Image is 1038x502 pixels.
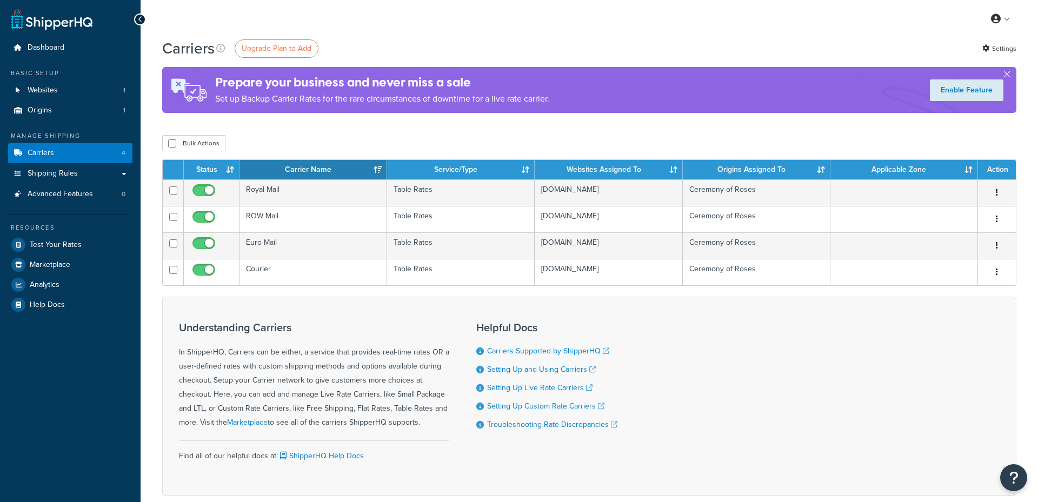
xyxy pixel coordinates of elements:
[179,322,449,333] h3: Understanding Carriers
[8,38,132,58] a: Dashboard
[30,300,65,310] span: Help Docs
[830,160,978,179] th: Applicable Zone: activate to sort column ascending
[278,450,364,461] a: ShipperHQ Help Docs
[487,364,596,375] a: Setting Up and Using Carriers
[487,345,609,357] a: Carriers Supported by ShipperHQ
[123,106,125,115] span: 1
[982,41,1016,56] a: Settings
[683,206,830,232] td: Ceremony of Roses
[683,160,830,179] th: Origins Assigned To: activate to sort column ascending
[8,143,132,163] a: Carriers 4
[387,206,535,232] td: Table Rates
[28,190,93,199] span: Advanced Features
[123,86,125,95] span: 1
[235,39,318,58] a: Upgrade Plan to Add
[162,67,215,113] img: ad-rules-rateshop-fe6ec290ccb7230408bd80ed9643f0289d75e0ffd9eb532fc0e269fcd187b520.png
[8,184,132,204] a: Advanced Features 0
[215,91,549,106] p: Set up Backup Carrier Rates for the rare circumstances of downtime for a live rate carrier.
[8,275,132,294] a: Analytics
[28,106,52,115] span: Origins
[535,179,682,206] td: [DOMAIN_NAME]
[8,235,132,255] a: Test Your Rates
[122,149,125,158] span: 4
[535,259,682,285] td: [DOMAIN_NAME]
[8,164,132,184] a: Shipping Rules
[239,179,387,206] td: Royal Mail
[387,232,535,259] td: Table Rates
[8,143,132,163] li: Carriers
[8,131,132,140] div: Manage Shipping
[387,259,535,285] td: Table Rates
[8,101,132,121] a: Origins 1
[1000,464,1027,491] button: Open Resource Center
[239,206,387,232] td: ROW Mail
[683,259,830,285] td: Ceremony of Roses
[487,382,593,393] a: Setting Up Live Rate Carriers
[239,232,387,259] td: Euro Mail
[8,223,132,232] div: Resources
[8,295,132,314] a: Help Docs
[11,8,92,30] a: ShipperHQ Home
[227,417,268,428] a: Marketplace
[930,79,1003,101] a: Enable Feature
[8,184,132,204] li: Advanced Features
[8,69,132,78] div: Basic Setup
[179,440,449,463] div: Find all of our helpful docs at:
[8,255,132,275] a: Marketplace
[8,101,132,121] li: Origins
[28,43,64,52] span: Dashboard
[28,169,78,178] span: Shipping Rules
[30,280,59,290] span: Analytics
[476,322,617,333] h3: Helpful Docs
[387,160,535,179] th: Service/Type: activate to sort column ascending
[239,160,387,179] th: Carrier Name: activate to sort column ascending
[242,43,311,54] span: Upgrade Plan to Add
[683,179,830,206] td: Ceremony of Roses
[162,135,225,151] button: Bulk Actions
[28,86,58,95] span: Websites
[8,81,132,101] a: Websites 1
[487,419,617,430] a: Troubleshooting Rate Discrepancies
[184,160,239,179] th: Status: activate to sort column ascending
[683,232,830,259] td: Ceremony of Roses
[535,206,682,232] td: [DOMAIN_NAME]
[162,38,215,59] h1: Carriers
[487,400,604,412] a: Setting Up Custom Rate Carriers
[28,149,54,158] span: Carriers
[30,260,70,270] span: Marketplace
[239,259,387,285] td: Courier
[8,81,132,101] li: Websites
[215,73,549,91] h4: Prepare your business and never miss a sale
[122,190,125,199] span: 0
[30,240,82,250] span: Test Your Rates
[387,179,535,206] td: Table Rates
[179,322,449,430] div: In ShipperHQ, Carriers can be either, a service that provides real-time rates OR a user-defined r...
[535,232,682,259] td: [DOMAIN_NAME]
[978,160,1016,179] th: Action
[535,160,682,179] th: Websites Assigned To: activate to sort column ascending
